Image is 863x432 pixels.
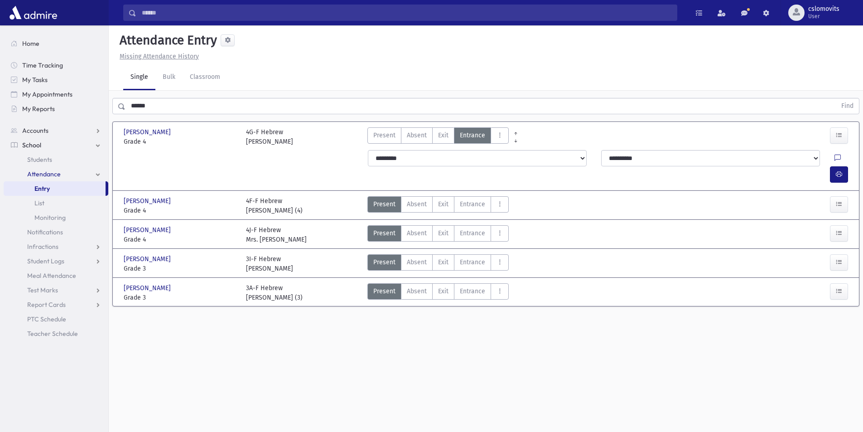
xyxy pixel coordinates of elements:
span: Absent [407,257,427,267]
u: Missing Attendance History [120,53,199,60]
span: Infractions [27,243,58,251]
span: Teacher Schedule [27,330,78,338]
a: Students [4,152,108,167]
a: Attendance [4,167,108,181]
div: 3A-F Hebrew [PERSON_NAME] (3) [246,283,303,302]
a: Single [123,65,155,90]
span: Time Tracking [22,61,63,69]
div: 4J-F Hebrew Mrs. [PERSON_NAME] [246,225,307,244]
a: School [4,138,108,152]
span: cslomovits [808,5,839,13]
a: Missing Attendance History [116,53,199,60]
h5: Attendance Entry [116,33,217,48]
span: Entrance [460,286,485,296]
div: 4G-F Hebrew [PERSON_NAME] [246,127,293,146]
span: User [808,13,839,20]
a: Report Cards [4,297,108,312]
span: My Tasks [22,76,48,84]
a: My Tasks [4,73,108,87]
span: Exit [438,286,448,296]
span: [PERSON_NAME] [124,225,173,235]
span: Absent [407,131,427,140]
span: Present [373,257,395,267]
a: PTC Schedule [4,312,108,326]
div: 4F-F Hebrew [PERSON_NAME] (4) [246,196,303,215]
span: Entrance [460,131,485,140]
a: Accounts [4,123,108,138]
span: Grade 4 [124,137,237,146]
a: My Appointments [4,87,108,102]
a: Home [4,36,108,51]
span: Students [27,155,52,164]
span: Present [373,286,395,296]
button: Find [836,98,859,114]
span: Grade 3 [124,264,237,273]
span: Exit [438,199,448,209]
a: Test Marks [4,283,108,297]
a: Bulk [155,65,183,90]
a: Teacher Schedule [4,326,108,341]
span: Present [373,199,395,209]
a: Entry [4,181,106,196]
span: My Reports [22,105,55,113]
a: List [4,196,108,210]
span: Grade 4 [124,235,237,244]
span: Absent [407,228,427,238]
div: AttTypes [367,127,509,146]
span: Report Cards [27,301,66,309]
span: Monitoring [34,214,66,222]
span: Exit [438,257,448,267]
span: [PERSON_NAME] [124,127,173,137]
span: Present [373,228,395,238]
a: Monitoring [4,210,108,225]
span: Notifications [27,228,63,236]
span: PTC Schedule [27,315,66,323]
span: Exit [438,131,448,140]
span: [PERSON_NAME] [124,254,173,264]
span: [PERSON_NAME] [124,283,173,293]
span: Entry [34,184,50,193]
span: Grade 4 [124,206,237,215]
span: Attendance [27,170,61,178]
a: My Reports [4,102,108,116]
span: School [22,141,41,149]
span: Home [22,39,39,48]
span: Absent [407,199,427,209]
a: Classroom [183,65,227,90]
a: Notifications [4,225,108,239]
a: Student Logs [4,254,108,268]
span: Test Marks [27,286,58,294]
div: AttTypes [367,225,509,244]
span: My Appointments [22,90,72,98]
span: Present [373,131,395,140]
span: Exit [438,228,448,238]
div: AttTypes [367,283,509,302]
img: AdmirePro [7,4,59,22]
span: Accounts [22,126,48,135]
span: Entrance [460,228,485,238]
span: List [34,199,44,207]
div: AttTypes [367,196,509,215]
span: Grade 3 [124,293,237,302]
span: [PERSON_NAME] [124,196,173,206]
span: Absent [407,286,427,296]
span: Entrance [460,257,485,267]
span: Meal Attendance [27,272,76,280]
a: Meal Attendance [4,268,108,283]
div: 3I-F Hebrew [PERSON_NAME] [246,254,293,273]
span: Student Logs [27,257,64,265]
input: Search [136,5,677,21]
a: Infractions [4,239,108,254]
div: AttTypes [367,254,509,273]
a: Time Tracking [4,58,108,73]
span: Entrance [460,199,485,209]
